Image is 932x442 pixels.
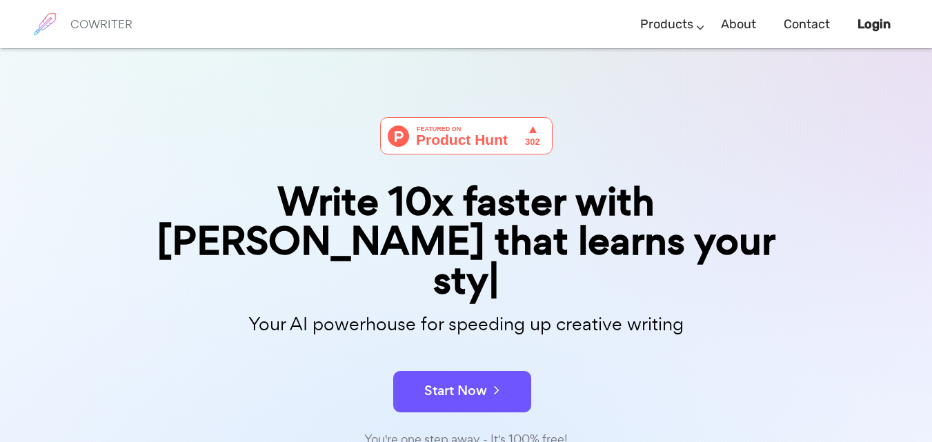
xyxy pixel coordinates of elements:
[380,117,553,154] img: Cowriter - Your AI buddy for speeding up creative writing | Product Hunt
[70,18,132,30] h6: COWRITER
[121,310,811,339] p: Your AI powerhouse for speeding up creative writing
[640,4,693,45] a: Products
[393,371,531,412] button: Start Now
[857,4,891,45] a: Login
[28,7,62,41] img: brand logo
[857,17,891,32] b: Login
[721,4,756,45] a: About
[121,182,811,301] div: Write 10x faster with [PERSON_NAME] that learns your sty
[784,4,830,45] a: Contact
